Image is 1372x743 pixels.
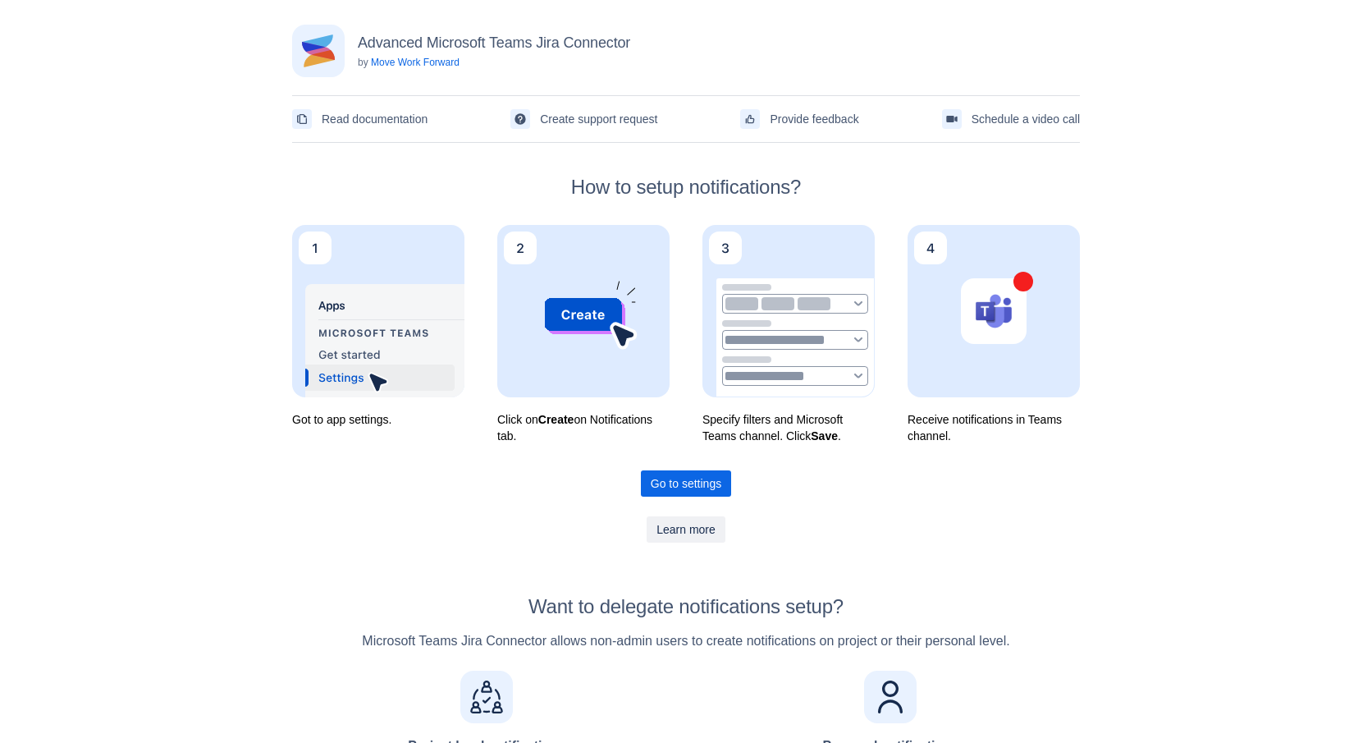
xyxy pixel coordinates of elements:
[702,225,875,397] img: Specify filters and Microsoft Teams channel. Click <b>Save</b>.
[292,25,345,77] img: Advanced Microsoft Teams Jira Connector
[292,411,464,428] p: Got to app settings.
[647,516,725,543] a: Learn more
[510,106,657,132] a: Create support request
[497,225,670,397] img: Click on <b>Create</b> on Notifications tab.
[292,631,1080,651] p: Microsoft Teams Jira Connector allows non-admin users to create notifications on project or their...
[497,411,670,444] p: Click on on Notifications tab.
[292,106,428,132] a: Read documentation
[972,106,1080,132] span: Schedule a video call
[460,671,513,723] img: Project level notifications
[908,411,1080,444] p: Receive notifications in Teams channel.
[292,595,1080,618] h2: Want to delegate notifications setup?
[656,516,716,543] span: Learn more
[945,112,958,126] span: videoCall
[743,112,757,126] span: feedback
[702,411,875,444] p: Specify filters and Microsoft Teams channel. Click .
[641,470,731,497] a: Go to settings
[295,112,309,126] span: documentation
[292,225,464,397] img: Got to app settings.
[651,470,721,497] span: Go to settings
[322,106,428,132] span: Read documentation
[740,106,858,132] a: Provide feedback
[514,112,527,126] span: support
[292,176,1080,199] h2: How to setup notifications?
[811,429,838,443] b: Save
[371,57,460,68] a: Move Work Forward
[770,106,858,132] span: Provide feedback
[538,413,574,426] b: Create
[908,225,1080,397] img: Receive notifications in Teams channel.
[942,106,1080,132] a: Schedule a video call
[358,56,630,69] p: by
[864,671,917,723] img: Personal notifications
[540,106,657,132] span: Create support request
[358,33,630,53] h3: Advanced Microsoft Teams Jira Connector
